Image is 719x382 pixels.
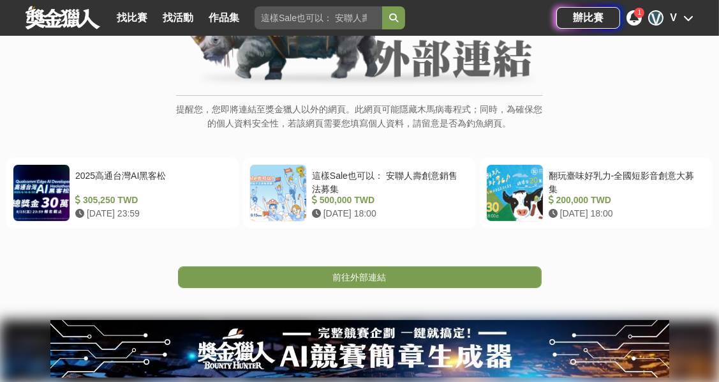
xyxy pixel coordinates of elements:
div: V [648,10,663,26]
div: V [670,10,677,26]
div: 2025高通台灣AI黑客松 [75,169,228,194]
img: e66c81bb-b616-479f-8cf1-2a61d99b1888.jpg [50,320,669,378]
a: 找比賽 [112,9,152,27]
a: 作品集 [204,9,244,27]
span: 前往外部連結 [333,272,387,282]
a: 前往外部連結 [178,266,542,288]
input: 這樣Sale也可以： 安聯人壽創意銷售法募集 [255,6,382,29]
div: 這樣Sale也可以： 安聯人壽創意銷售法募集 [312,169,464,194]
span: 1 [638,9,642,16]
a: 翻玩臺味好乳力-全國短影音創意大募集 200,000 TWD [DATE] 18:00 [480,158,713,228]
p: 提醒您，您即將連結至獎金獵人以外的網頁。此網頁可能隱藏木馬病毒程式；同時，為確保您的個人資料安全性，若該網頁需要您填寫個人資料，請留意是否為釣魚網頁。 [176,102,543,144]
a: 找活動 [158,9,198,27]
div: [DATE] 23:59 [75,207,228,220]
a: 2025高通台灣AI黑客松 305,250 TWD [DATE] 23:59 [6,158,239,228]
div: 200,000 TWD [549,194,701,207]
div: 500,000 TWD [312,194,464,207]
div: [DATE] 18:00 [549,207,701,220]
div: 305,250 TWD [75,194,228,207]
div: [DATE] 18:00 [312,207,464,220]
a: 這樣Sale也可以： 安聯人壽創意銷售法募集 500,000 TWD [DATE] 18:00 [243,158,476,228]
a: 辦比賽 [556,7,620,29]
div: 翻玩臺味好乳力-全國短影音創意大募集 [549,169,701,194]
